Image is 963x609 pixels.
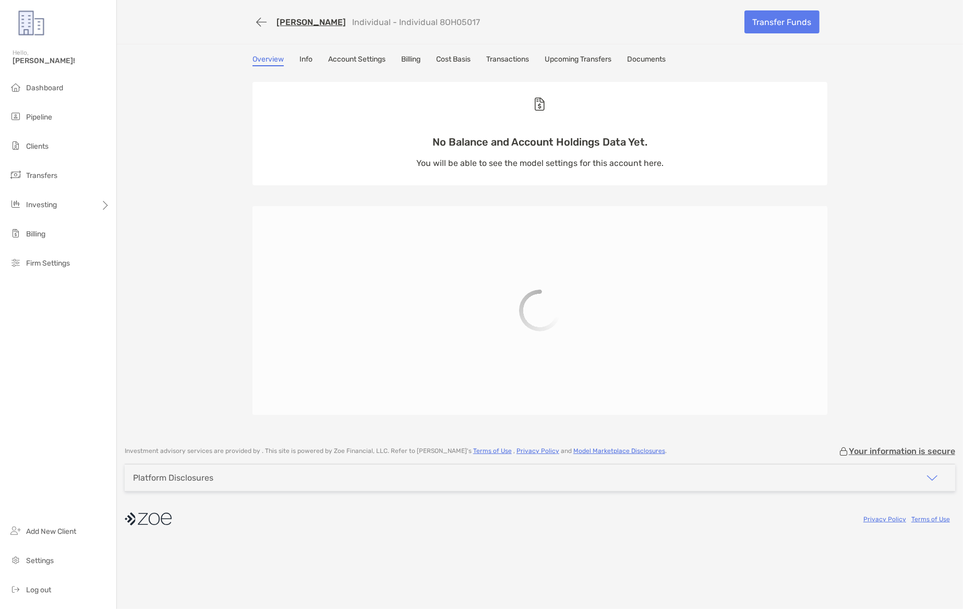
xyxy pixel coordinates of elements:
span: Log out [26,586,51,594]
a: Overview [252,55,284,66]
span: Clients [26,142,49,151]
p: Investment advisory services are provided by . This site is powered by Zoe Financial, LLC. Refer ... [125,447,667,455]
span: Transfers [26,171,57,180]
img: logout icon [9,583,22,595]
span: Investing [26,200,57,209]
a: Terms of Use [473,447,512,455]
span: Pipeline [26,113,52,122]
span: Firm Settings [26,259,70,268]
a: Transactions [486,55,529,66]
img: clients icon [9,139,22,152]
p: Your information is secure [849,446,955,456]
a: Privacy Policy [516,447,559,455]
img: firm-settings icon [9,256,22,269]
img: company logo [125,507,172,531]
span: [PERSON_NAME]! [13,56,110,65]
p: Individual - Individual 8OH05017 [352,17,480,27]
span: Dashboard [26,83,63,92]
img: add_new_client icon [9,524,22,537]
img: icon arrow [926,472,938,484]
div: Platform Disclosures [133,473,213,483]
a: Billing [401,55,420,66]
img: dashboard icon [9,81,22,93]
span: Add New Client [26,527,76,536]
p: You will be able to see the model settings for this account here. [416,157,664,170]
span: Settings [26,556,54,565]
img: investing icon [9,198,22,210]
a: [PERSON_NAME] [276,17,346,27]
a: Privacy Policy [863,516,906,523]
span: Billing [26,230,45,238]
a: Cost Basis [436,55,471,66]
a: Info [299,55,312,66]
p: No Balance and Account Holdings Data Yet. [416,136,664,149]
a: Documents [627,55,666,66]
a: Model Marketplace Disclosures [573,447,665,455]
a: Terms of Use [911,516,950,523]
a: Upcoming Transfers [545,55,611,66]
img: billing icon [9,227,22,240]
img: settings icon [9,554,22,566]
img: transfers icon [9,169,22,181]
img: Zoe Logo [13,4,50,42]
img: pipeline icon [9,110,22,123]
a: Transfer Funds [744,10,820,33]
a: Account Settings [328,55,386,66]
